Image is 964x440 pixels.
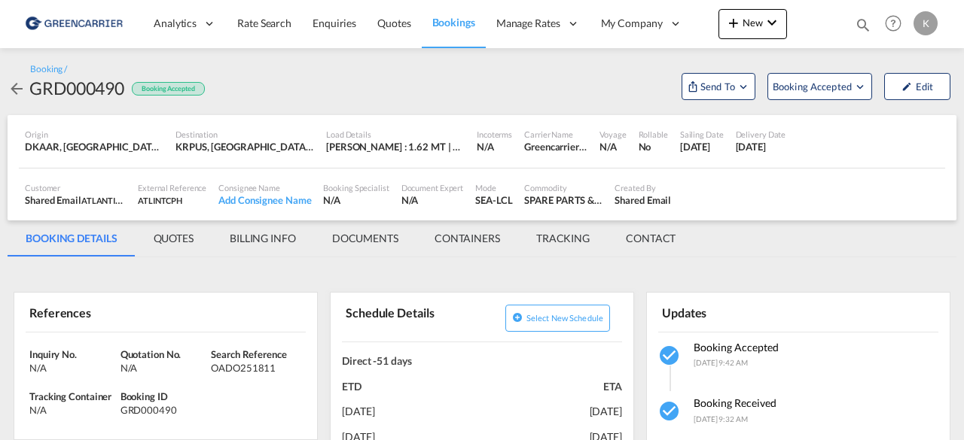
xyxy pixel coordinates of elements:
[526,313,603,323] span: Select new schedule
[682,73,755,100] button: Open demo menu
[699,79,737,94] span: Send To
[313,17,356,29] span: Enquiries
[914,11,938,35] div: K
[475,193,512,207] div: SEA-LCL
[518,220,608,256] md-tab-item: TRACKING
[658,399,682,423] md-icon: icon-checkbox-marked-circle
[342,379,482,394] p: ETD
[658,299,795,325] div: Updates
[401,193,464,207] div: N/A
[694,341,779,354] span: Booking Accepted
[718,9,787,39] button: icon-plus 400-fgNewicon-chevron-down
[29,361,117,375] div: N/A
[477,140,494,153] div: N/A
[154,16,197,31] span: Analytics
[377,17,410,29] span: Quotes
[237,17,291,29] span: Rate Search
[736,129,786,140] div: Delivery Date
[524,193,602,207] div: SPARE PARTS & TOOLS FOR GAS COMBUSTION UNIT
[725,17,781,29] span: New
[658,344,682,368] md-icon: icon-checkbox-marked-circle
[482,404,622,419] p: [DATE]
[901,81,912,92] md-icon: icon-pencil
[505,305,610,332] button: icon-plus-circleSelect new schedule
[855,17,871,33] md-icon: icon-magnify
[26,299,163,325] div: References
[773,79,853,94] span: Booking Accepted
[132,82,204,96] div: Booking Accepted
[120,390,168,402] span: Booking ID
[475,182,512,193] div: Mode
[524,140,587,153] div: Greencarrier Consolidators
[218,182,311,193] div: Consignee Name
[25,182,126,193] div: Customer
[736,140,786,153] div: 8 Nov 2025
[29,403,117,417] div: N/A
[432,16,475,29] span: Bookings
[680,129,724,140] div: Sailing Date
[377,354,411,367] span: 51 days
[599,129,626,140] div: Voyage
[512,312,523,323] md-icon: icon-plus-circle
[694,414,748,423] span: [DATE] 9:32 AM
[416,220,518,256] md-tab-item: CONTAINERS
[884,73,950,100] button: icon-pencilEdit
[326,129,465,140] div: Load Details
[25,193,126,207] div: Shared Email
[615,193,671,207] div: Shared Email
[342,404,482,419] p: [DATE]
[8,80,26,98] md-icon: icon-arrow-left
[120,403,208,417] div: GRD000490
[601,16,663,31] span: My Company
[211,361,298,375] div: OADO251811
[29,390,111,402] span: Tracking Container
[326,140,465,153] div: [PERSON_NAME] : 1.62 MT | Volumetric Wt : 8.70 CBM | Chargeable Wt : 8.70 W/M
[680,140,724,153] div: 18 Sep 2025
[138,182,206,193] div: External Reference
[763,14,781,32] md-icon: icon-chevron-down
[218,193,311,207] div: Add Consignee Name
[23,7,124,41] img: b0b18ec08afe11efb1d4932555f5f09d.png
[880,11,906,36] span: Help
[694,396,776,409] span: Booking Received
[29,76,124,100] div: GRD000490
[120,361,208,375] div: N/A
[138,196,182,205] span: ATLINTCPH
[524,129,587,140] div: Carrier Name
[401,182,464,193] div: Document Expert
[8,220,694,256] md-pagination-wrapper: Use the left and right arrow keys to navigate between tabs
[639,129,668,140] div: Rollable
[880,11,914,38] div: Help
[482,379,622,394] p: ETA
[175,140,314,153] div: KRPUS, Busan, Korea, Republic of, Greater China & Far East Asia, Asia Pacific
[211,348,286,360] span: Search Reference
[725,14,743,32] md-icon: icon-plus 400-fg
[767,73,872,100] button: Open demo menu
[81,194,224,206] span: ATLANTIC INTEGRATED FREIGHT APS
[314,220,416,256] md-tab-item: DOCUMENTS
[608,220,694,256] md-tab-item: CONTACT
[8,76,29,100] div: icon-arrow-left
[496,16,560,31] span: Manage Rates
[212,220,314,256] md-tab-item: BILLING INFO
[323,182,389,193] div: Booking Specialist
[29,348,77,360] span: Inquiry No.
[30,63,67,76] div: Booking /
[855,17,871,39] div: icon-magnify
[599,140,626,153] div: N/A
[175,129,314,140] div: Destination
[342,354,622,369] div: Direct -
[694,358,748,367] span: [DATE] 9:42 AM
[477,129,512,140] div: Incoterms
[342,299,479,335] div: Schedule Details
[615,182,671,193] div: Created By
[323,193,389,207] div: N/A
[120,348,182,360] span: Quotation No.
[136,220,212,256] md-tab-item: QUOTES
[25,140,163,153] div: DKAAR, Aarhus, Denmark, Northern Europe, Europe
[25,129,163,140] div: Origin
[639,140,668,153] div: No
[8,220,136,256] md-tab-item: BOOKING DETAILS
[524,182,602,193] div: Commodity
